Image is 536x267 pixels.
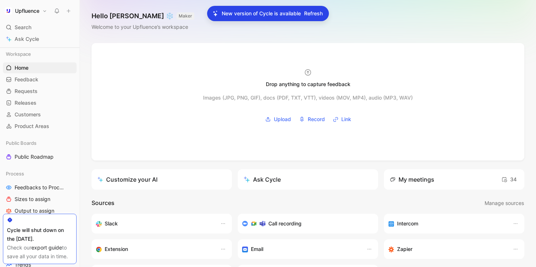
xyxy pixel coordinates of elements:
a: Feedback [3,74,77,85]
span: Home [15,64,28,71]
a: Customize your AI [92,169,232,190]
p: New version of Cycle is available [222,9,301,18]
a: Product Areas [3,121,77,132]
span: Workspace [6,50,31,58]
h3: Slack [105,219,118,228]
div: Drop anything to capture feedback [266,80,350,89]
span: 34 [501,175,517,184]
a: Public Roadmap [3,151,77,162]
div: Sync your customers, send feedback and get updates in Intercom [388,219,505,228]
a: Requests [3,86,77,97]
h3: Zapier [397,245,412,254]
a: Releases [3,97,77,108]
button: Ask Cycle [238,169,378,190]
span: Releases [15,99,36,107]
a: Ask Cycle [3,34,77,44]
div: Capture feedback from anywhere on the web [96,245,213,254]
span: Manage sources [485,199,524,208]
button: 34 [500,174,518,185]
button: Upload [263,114,294,125]
span: Public Boards [6,139,36,147]
a: Home [3,62,77,73]
h2: Sources [92,198,114,208]
div: Images (JPG, PNG, GIF), docs (PDF, TXT, VTT), videos (MOV, MP4), audio (MP3, WAV) [203,93,413,102]
span: Upload [274,115,291,124]
span: Requests [15,88,38,95]
a: Sizes to assign [3,194,77,205]
div: Ask Cycle [244,175,281,184]
div: Capture feedback from thousands of sources with Zapier (survey results, recordings, sheets, etc). [388,245,505,254]
div: Customize your AI [97,175,158,184]
h3: Call recording [268,219,302,228]
span: Sizes to assign [15,196,50,203]
span: Customers [15,111,41,118]
span: Feedback [15,76,38,83]
button: Manage sources [484,198,524,208]
span: Process [6,170,24,177]
div: Welcome to your Upfluence’s workspace [92,23,194,31]
div: My meetings [390,175,434,184]
button: UpfluenceUpfluence [3,6,49,16]
div: Cycle will shut down on the [DATE]. [7,226,73,243]
h1: Hello [PERSON_NAME] ❄️ [92,12,194,20]
span: Ask Cycle [15,35,39,43]
span: Feedbacks to Process [15,184,66,191]
a: Customers [3,109,77,120]
button: MAKER [176,12,194,20]
span: Record [308,115,325,124]
a: export guide [31,244,62,251]
h3: Extension [105,245,128,254]
button: Link [330,114,354,125]
img: Upfluence [5,7,12,15]
div: Sync your customers, send feedback and get updates in Slack [96,219,213,228]
button: Record [296,114,327,125]
div: Process [3,168,77,179]
a: Feedbacks to Process [3,182,77,193]
a: Output to assign [3,205,77,216]
div: Search [3,22,77,33]
div: Public Boards [3,138,77,148]
div: Public BoardsPublic Roadmap [3,138,77,162]
div: Record & transcribe meetings from Zoom, Meet & Teams. [242,219,368,228]
div: Forward emails to your feedback inbox [242,245,359,254]
h3: Intercom [397,219,418,228]
span: Product Areas [15,123,49,130]
div: Workspace [3,49,77,59]
span: Search [15,23,31,32]
div: Check our to save all your data in time. [7,243,73,261]
button: Refresh [304,9,323,18]
span: Link [341,115,351,124]
div: ProcessFeedbacks to ProcessSizes to assignOutput to assignBusiness Focus to assign [3,168,77,228]
span: Public Roadmap [15,153,54,160]
h3: Email [251,245,263,254]
span: Output to assign [15,207,54,214]
h1: Upfluence [15,8,39,14]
